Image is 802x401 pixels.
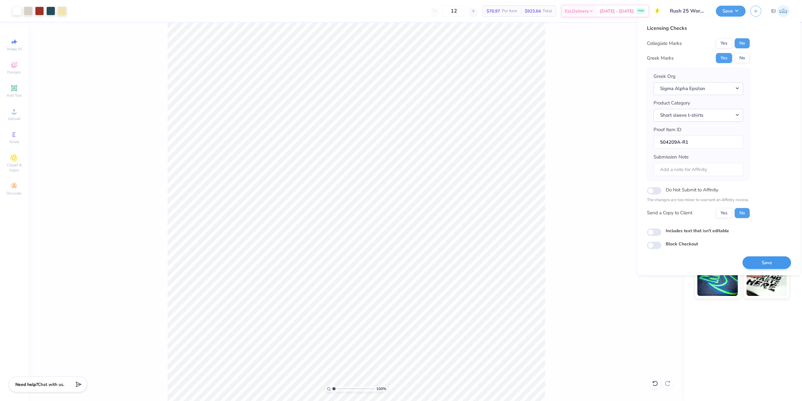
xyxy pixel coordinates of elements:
[38,382,64,388] span: Chat with us.
[543,8,552,14] span: Total
[747,265,787,296] img: Water based Ink
[716,6,746,17] button: Save
[716,208,732,218] button: Yes
[647,209,692,217] div: Send a Copy to Client
[654,73,675,80] label: Greek Org
[15,382,38,388] strong: Need help?
[7,93,22,98] span: Add Text
[600,8,634,14] span: [DATE] - [DATE]
[735,208,750,218] button: No
[502,8,517,14] span: Per Item
[666,241,698,247] label: Block Checkout
[771,5,789,17] a: EJ
[442,5,466,17] input: – –
[742,256,791,269] button: Save
[3,163,25,173] span: Clipart & logos
[525,8,541,14] span: $923.64
[716,53,732,63] button: Yes
[665,5,711,17] input: Untitled Design
[638,9,644,13] span: FREE
[654,163,743,176] input: Add a note for Affinity
[8,116,20,121] span: Upload
[7,46,22,51] span: Image AI
[697,265,738,296] img: Glow in the Dark Ink
[654,82,743,95] button: Sigma Alpha Epsilon
[666,186,718,194] label: Do Not Submit to Affinity
[771,8,776,15] span: EJ
[647,24,750,32] div: Licensing Checks
[654,99,690,107] label: Product Category
[9,139,19,144] span: Greek
[654,126,681,133] label: Proof Item ID
[487,8,500,14] span: $76.97
[777,5,789,17] img: Edgardo Jr
[7,70,21,75] span: Designs
[376,386,386,392] span: 100 %
[7,191,22,196] span: Decorate
[565,8,589,14] span: Est. Delivery
[654,109,743,122] button: Short sleeve t-shirts
[647,55,674,62] div: Greek Marks
[654,153,689,161] label: Submission Note
[647,197,750,203] p: The changes are too minor to warrant an Affinity review.
[716,38,732,48] button: Yes
[647,40,682,47] div: Collegiate Marks
[735,38,750,48] button: No
[666,227,729,234] label: Includes text that isn't editable
[735,53,750,63] button: No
